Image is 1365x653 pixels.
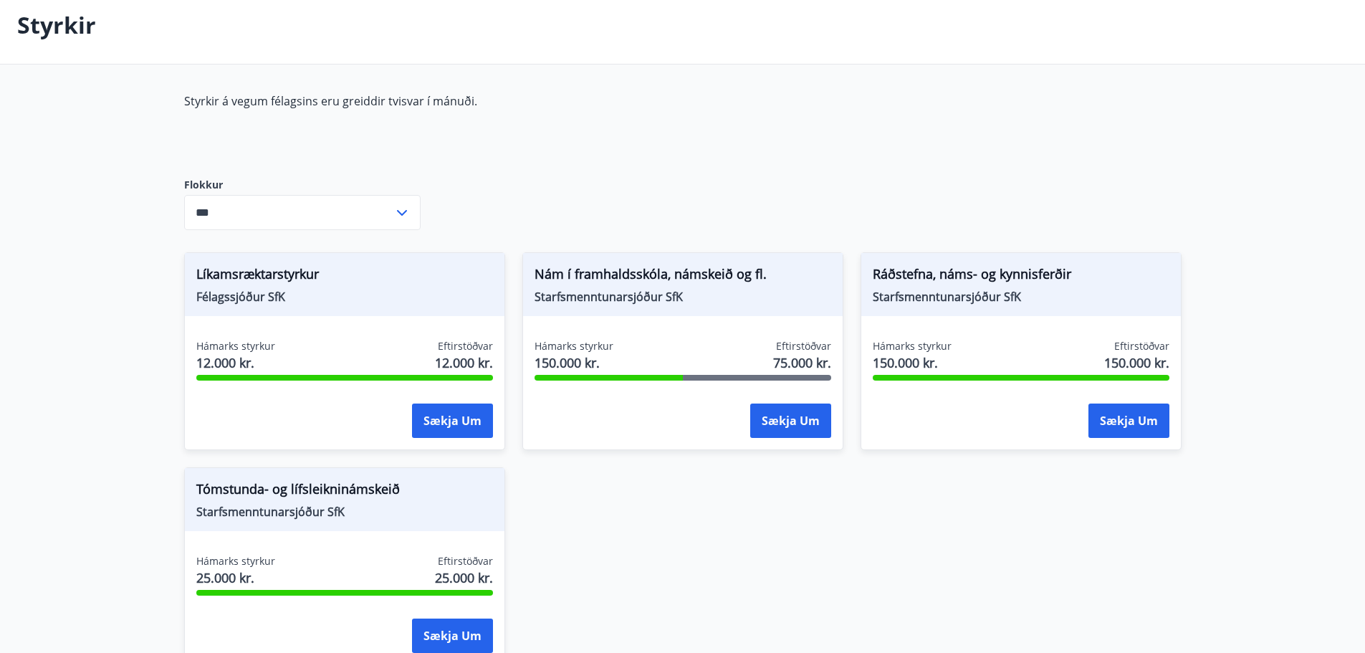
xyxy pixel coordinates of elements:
span: Eftirstöðvar [776,339,831,353]
span: 25.000 kr. [196,568,275,587]
button: Sækja um [412,404,493,438]
span: Hámarks styrkur [196,554,275,568]
span: Eftirstöðvar [1114,339,1169,353]
button: Sækja um [750,404,831,438]
button: Sækja um [1088,404,1169,438]
span: Hámarks styrkur [196,339,275,353]
span: Eftirstöðvar [438,554,493,568]
label: Flokkur [184,178,421,192]
p: Styrkir [17,9,96,41]
span: Nám í framhaldsskóla, námskeið og fl. [535,264,831,289]
span: 12.000 kr. [196,353,275,372]
span: Tómstunda- og lífsleikninámskeið [196,480,493,504]
span: Starfsmenntunarsjóður SfK [535,289,831,305]
span: 75.000 kr. [773,353,831,372]
span: 12.000 kr. [435,353,493,372]
span: 150.000 kr. [873,353,952,372]
p: Styrkir á vegum félagsins eru greiddir tvisvar í mánuði. [184,93,861,109]
span: Hámarks styrkur [873,339,952,353]
span: 150.000 kr. [1104,353,1169,372]
span: Ráðstefna, náms- og kynnisferðir [873,264,1169,289]
span: Líkamsræktarstyrkur [196,264,493,289]
span: Starfsmenntunarsjóður SfK [196,504,493,520]
span: Eftirstöðvar [438,339,493,353]
span: Starfsmenntunarsjóður SfK [873,289,1169,305]
span: Félagssjóður SfK [196,289,493,305]
button: Sækja um [412,619,493,653]
span: Hámarks styrkur [535,339,613,353]
span: 25.000 kr. [435,568,493,587]
span: 150.000 kr. [535,353,613,372]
